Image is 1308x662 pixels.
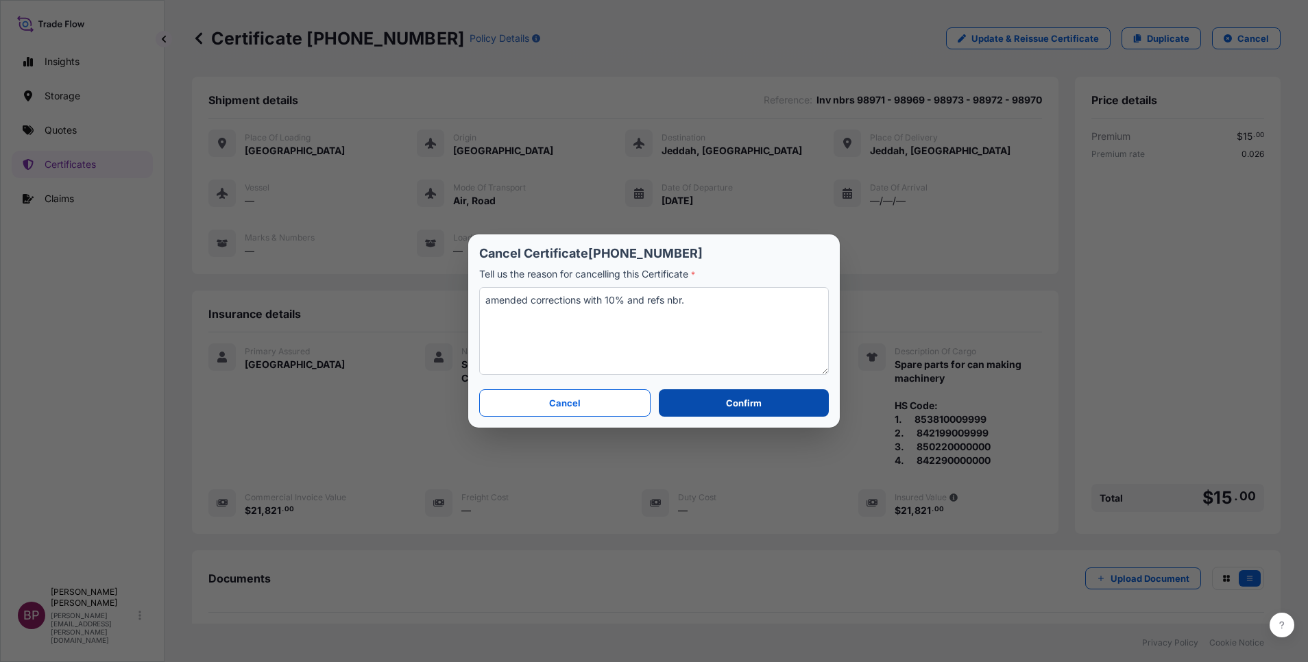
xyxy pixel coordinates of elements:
[479,389,651,417] button: Cancel
[479,267,829,282] p: Tell us the reason for cancelling this Certificate
[549,396,581,410] p: Cancel
[479,287,829,375] textarea: amended corrections with 10% and refs nbr.
[726,396,762,410] p: Confirm
[659,389,829,417] button: Confirm
[479,245,829,262] p: Cancel Certificate [PHONE_NUMBER]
